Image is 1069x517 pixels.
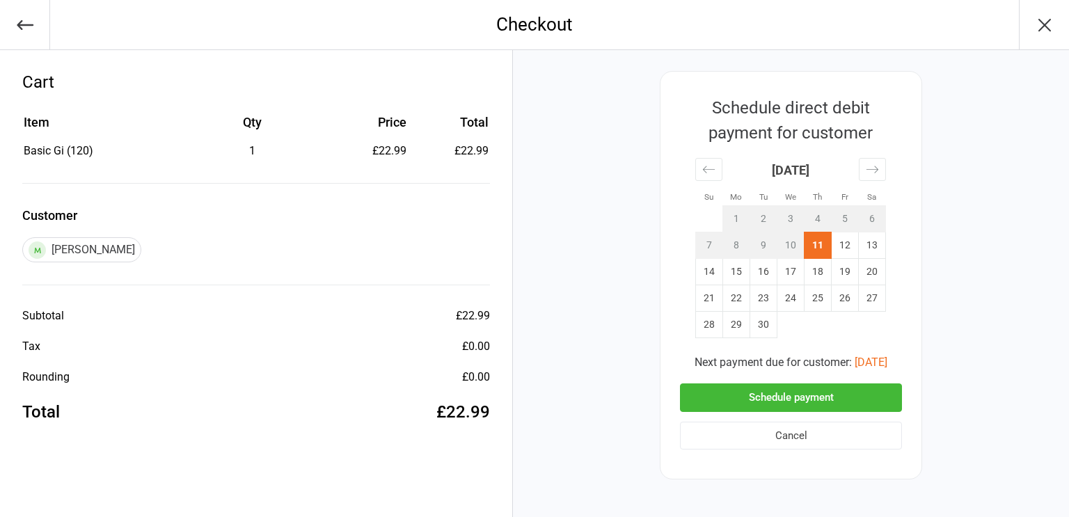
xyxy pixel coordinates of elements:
td: Sunday, September 14, 2025 [696,259,723,285]
small: Mo [730,192,742,202]
td: £22.99 [412,143,489,159]
div: Rounding [22,369,70,385]
td: Not available. Wednesday, September 10, 2025 [777,232,805,259]
td: Sunday, September 21, 2025 [696,285,723,312]
td: Friday, September 19, 2025 [832,259,859,285]
td: Not available. Monday, September 1, 2025 [723,206,750,232]
td: Selected. Thursday, September 11, 2025 [805,232,832,259]
div: Schedule direct debit payment for customer [680,95,901,145]
td: Not available. Wednesday, September 3, 2025 [777,206,805,232]
button: Schedule payment [680,383,902,412]
td: Monday, September 29, 2025 [723,312,750,338]
small: Sa [867,192,876,202]
td: Tuesday, September 23, 2025 [750,285,777,312]
strong: [DATE] [772,163,809,177]
td: Saturday, September 13, 2025 [859,232,886,259]
td: Thursday, September 25, 2025 [805,285,832,312]
td: Not available. Thursday, September 4, 2025 [805,206,832,232]
div: Next payment due for customer: [680,354,902,371]
div: Calendar [680,145,901,354]
td: Not available. Sunday, September 7, 2025 [696,232,723,259]
div: Move forward to switch to the next month. [859,158,886,181]
td: Not available. Monday, September 8, 2025 [723,232,750,259]
div: £22.99 [324,143,406,159]
small: We [785,192,796,202]
div: Subtotal [22,308,64,324]
div: Total [22,399,60,424]
th: Total [412,113,489,141]
div: 1 [182,143,323,159]
td: Not available. Friday, September 5, 2025 [832,206,859,232]
div: [PERSON_NAME] [22,237,141,262]
div: Move backward to switch to the previous month. [695,158,722,181]
div: Cart [22,70,490,95]
td: Wednesday, September 24, 2025 [777,285,805,312]
label: Customer [22,206,490,225]
small: Su [704,192,713,202]
span: Basic Gi (120) [24,144,93,157]
div: £22.99 [436,399,490,424]
td: Wednesday, September 17, 2025 [777,259,805,285]
td: Not available. Tuesday, September 9, 2025 [750,232,777,259]
td: Sunday, September 28, 2025 [696,312,723,338]
div: £0.00 [462,369,490,385]
td: Saturday, September 20, 2025 [859,259,886,285]
th: Qty [182,113,323,141]
td: Friday, September 12, 2025 [832,232,859,259]
td: Tuesday, September 30, 2025 [750,312,777,338]
small: Fr [841,192,848,202]
td: Not available. Saturday, September 6, 2025 [859,206,886,232]
td: Monday, September 22, 2025 [723,285,750,312]
div: Tax [22,338,40,355]
button: [DATE] [855,354,887,371]
td: Friday, September 26, 2025 [832,285,859,312]
small: Th [813,192,822,202]
td: Thursday, September 18, 2025 [805,259,832,285]
td: Not available. Tuesday, September 2, 2025 [750,206,777,232]
td: Tuesday, September 16, 2025 [750,259,777,285]
div: £0.00 [462,338,490,355]
th: Item [24,113,180,141]
div: Price [324,113,406,132]
button: Cancel [680,422,902,450]
td: Monday, September 15, 2025 [723,259,750,285]
td: Saturday, September 27, 2025 [859,285,886,312]
small: Tu [759,192,768,202]
div: £22.99 [456,308,490,324]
